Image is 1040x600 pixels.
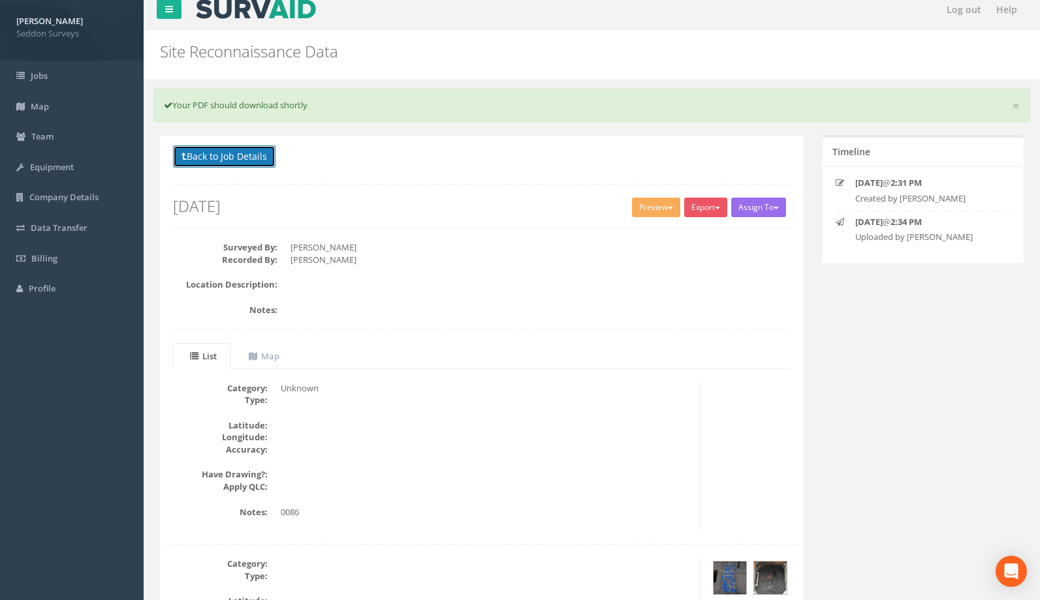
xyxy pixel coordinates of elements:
[173,278,277,291] dt: Location Description:
[855,216,883,228] strong: [DATE]
[163,443,268,456] dt: Accuracy:
[30,161,74,173] span: Equipment
[291,241,790,254] dd: [PERSON_NAME]
[754,562,787,594] img: e04ef657-eab5-a561-ce83-cdcb87f075f6_a4a1a87f-7050-79ea-afed-8eadce580cf5_thumb.jpg
[855,192,998,205] p: Created by [PERSON_NAME]
[232,343,293,370] a: Map
[163,431,268,443] dt: Longitude:
[632,198,680,217] button: Preview
[190,350,217,362] uib-tab-heading: List
[855,177,998,189] p: @
[173,254,277,266] dt: Recorded By:
[31,252,57,264] span: Billing
[163,506,268,518] dt: Notes:
[173,145,276,168] button: Back to Job Details
[31,70,48,82] span: Jobs
[163,419,268,432] dt: Latitude:
[29,282,55,294] span: Profile
[249,350,279,362] uib-tab-heading: Map
[16,12,127,39] a: [PERSON_NAME] Seddon Surveys
[173,241,277,254] dt: Surveyed By:
[163,558,268,570] dt: Category:
[890,177,922,188] strong: 2:31 PM
[31,100,49,112] span: Map
[173,343,230,370] a: List
[855,216,998,228] p: @
[31,222,87,233] span: Data Transfer
[153,89,1030,122] div: Your PDF should download shortly
[29,191,99,203] span: Company Details
[996,556,1027,587] div: Open Intercom Messenger
[163,382,268,395] dt: Category:
[684,198,727,217] button: Export
[173,198,790,215] h2: [DATE]
[714,562,746,594] img: e04ef657-eab5-a561-ce83-cdcb87f075f6_6be660de-e491-1bb7-e74d-d059125b4ae5_thumb.jpg
[16,15,83,27] strong: [PERSON_NAME]
[163,570,268,582] dt: Type:
[855,177,883,188] strong: [DATE]
[281,382,689,395] dd: Unknown
[163,394,268,406] dt: Type:
[163,481,268,493] dt: Apply QLC:
[173,304,277,316] dt: Notes:
[291,254,790,266] dd: [PERSON_NAME]
[832,147,870,157] h5: Timeline
[281,506,689,518] dd: 0086
[163,468,268,481] dt: Have Drawing?:
[731,198,786,217] button: Assign To
[1012,99,1020,113] a: ×
[160,43,877,60] h2: Site Reconnaissance Data
[890,216,922,228] strong: 2:34 PM
[31,130,54,142] span: Team
[16,27,127,40] span: Seddon Surveys
[855,231,998,243] p: Uploaded by [PERSON_NAME]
